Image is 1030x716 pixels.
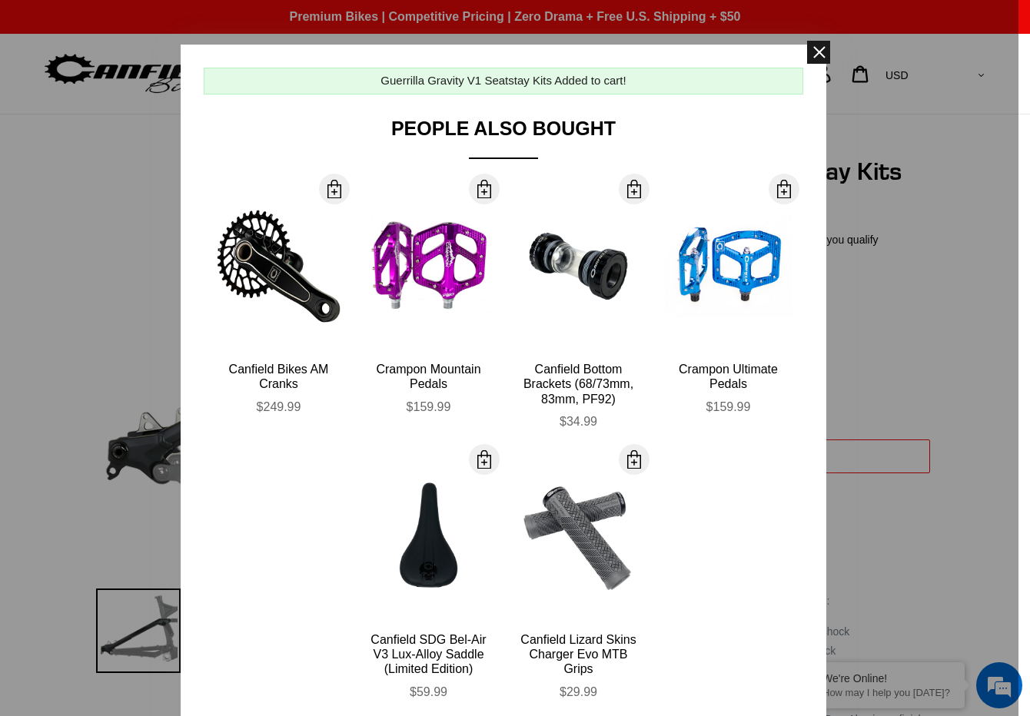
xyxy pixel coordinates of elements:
[380,72,626,90] div: Guerrilla Gravity V1 Seatstay Kits Added to cart!
[365,632,492,677] div: Canfield SDG Bel-Air V3 Lux-Alloy Saddle (Limited Edition)
[215,203,342,330] img: Canfield-Crank-ABRing-2_df4c4e77-9ee2-41fa-a362-64b584e1fd51_large.jpg
[365,473,492,600] img: Canfield-SDG-Bel-Air-Saddle_large.jpg
[706,400,751,413] span: $159.99
[204,118,803,159] div: People Also Bought
[560,415,597,428] span: $34.99
[407,400,451,413] span: $159.99
[257,400,301,413] span: $249.99
[410,685,447,698] span: $59.99
[365,362,492,391] div: Crampon Mountain Pedals
[515,632,642,677] div: Canfield Lizard Skins Charger Evo MTB Grips
[665,362,792,391] div: Crampon Ultimate Pedals
[515,362,642,406] div: Canfield Bottom Brackets (68/73mm, 83mm, PF92)
[215,362,342,391] div: Canfield Bikes AM Cranks
[560,685,597,698] span: $29.99
[515,203,642,330] img: Canfield-Bottom-Bracket-73mm-Shopify_large.jpg
[665,203,792,330] img: Canfield-Crampon-Ultimate-Blue_large.jpg
[365,203,492,330] img: Canfield-Crampon-Mountain-Purple-Shopify_large.jpg
[515,473,642,600] img: Canfield-Grips-3_large.jpg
